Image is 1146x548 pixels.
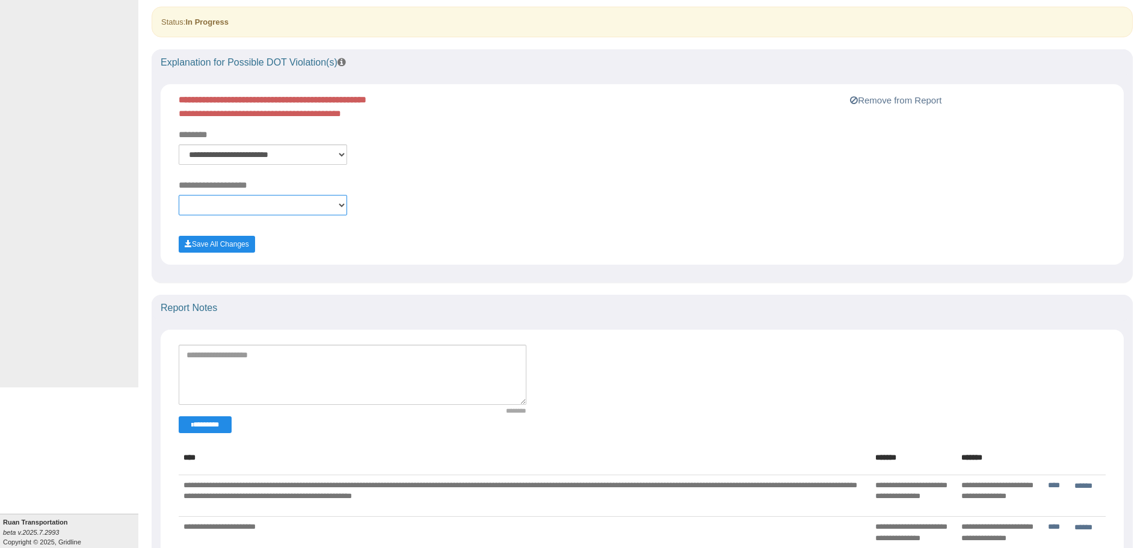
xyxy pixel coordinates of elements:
[846,93,945,108] button: Remove from Report
[3,519,68,526] b: Ruan Transportation
[3,517,138,547] div: Copyright © 2025, Gridline
[152,49,1133,76] div: Explanation for Possible DOT Violation(s)
[152,7,1133,37] div: Status:
[3,529,59,536] i: beta v.2025.7.2993
[179,236,255,253] button: Save
[185,17,229,26] strong: In Progress
[179,416,232,433] button: Change Filter Options
[152,295,1133,321] div: Report Notes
